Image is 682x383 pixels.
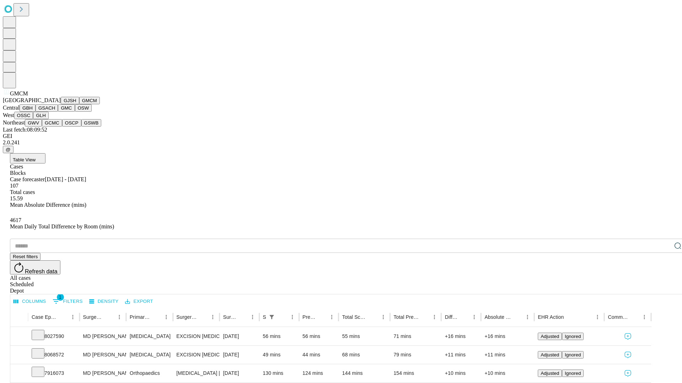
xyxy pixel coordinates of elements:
span: Northeast [3,120,25,126]
div: Total Scheduled Duration [342,314,368,320]
button: GMCM [79,97,100,104]
div: Predicted In Room Duration [303,314,316,320]
span: 4617 [10,217,21,223]
button: Adjusted [538,370,562,377]
div: [MEDICAL_DATA] [MEDICAL_DATA] [177,364,216,382]
button: Expand [14,349,25,361]
div: EHR Action [538,314,564,320]
button: GJSH [61,97,79,104]
button: Menu [639,312,649,322]
div: 124 mins [303,364,335,382]
div: 49 mins [263,346,296,364]
button: Menu [327,312,337,322]
div: [MEDICAL_DATA] [130,346,169,364]
button: Menu [161,312,171,322]
button: GCMC [42,119,62,127]
button: GLH [33,112,48,119]
div: Absolute Difference [485,314,512,320]
button: Sort [513,312,523,322]
span: Total cases [10,189,35,195]
span: Adjusted [541,371,559,376]
button: Sort [368,312,378,322]
span: Ignored [565,334,581,339]
button: GSACH [36,104,58,112]
button: Sort [238,312,248,322]
div: MD [PERSON_NAME] [PERSON_NAME] [83,364,123,382]
button: Expand [14,331,25,343]
div: [DATE] [223,327,256,345]
div: 144 mins [342,364,386,382]
button: Expand [14,367,25,380]
div: 55 mins [342,327,386,345]
span: [DATE] - [DATE] [45,176,86,182]
div: [DATE] [223,364,256,382]
button: Ignored [562,370,584,377]
span: Case forecaster [10,176,45,182]
span: West [3,112,14,118]
span: Table View [13,157,36,162]
button: Sort [151,312,161,322]
div: +11 mins [485,346,531,364]
div: 2.0.241 [3,139,679,146]
div: +10 mins [485,364,531,382]
div: 71 mins [394,327,438,345]
div: [MEDICAL_DATA] [130,327,169,345]
button: Sort [629,312,639,322]
button: Show filters [51,296,85,307]
span: 1 [57,294,64,301]
span: Ignored [565,371,581,376]
button: GBH [20,104,36,112]
div: Case Epic Id [32,314,57,320]
div: Scheduled In Room Duration [263,314,266,320]
button: Sort [277,312,287,322]
button: Sort [198,312,208,322]
div: 56 mins [303,327,335,345]
span: 107 [10,183,18,189]
div: 68 mins [342,346,386,364]
button: Density [87,296,120,307]
button: Menu [592,312,602,322]
button: Menu [208,312,218,322]
button: Adjusted [538,351,562,359]
button: Menu [378,312,388,322]
button: Sort [420,312,429,322]
span: 15.59 [10,195,23,201]
button: Sort [104,312,114,322]
div: 154 mins [394,364,438,382]
div: +10 mins [445,364,477,382]
button: Sort [459,312,469,322]
button: OSW [75,104,92,112]
span: @ [6,147,11,152]
button: OSSC [14,112,33,119]
span: Last fetch: 08:09:52 [3,127,47,133]
div: 7916073 [32,364,76,382]
button: Reset filters [10,253,40,260]
span: Central [3,105,20,111]
button: Sort [317,312,327,322]
button: Menu [469,312,479,322]
div: MD [PERSON_NAME] [PERSON_NAME] [83,346,123,364]
button: GWV [25,119,42,127]
button: Export [123,296,155,307]
span: Mean Daily Total Difference by Room (mins) [10,223,114,229]
button: GMC [58,104,75,112]
button: Menu [287,312,297,322]
button: Menu [248,312,258,322]
div: 56 mins [263,327,296,345]
span: [GEOGRAPHIC_DATA] [3,97,61,103]
span: Reset filters [13,254,38,259]
button: Sort [58,312,68,322]
div: 130 mins [263,364,296,382]
div: 8068572 [32,346,76,364]
button: Menu [429,312,439,322]
div: Surgery Date [223,314,237,320]
div: [DATE] [223,346,256,364]
div: Comments [608,314,628,320]
button: Menu [68,312,78,322]
button: Ignored [562,351,584,359]
span: Ignored [565,352,581,357]
div: +11 mins [445,346,477,364]
div: 44 mins [303,346,335,364]
div: Surgery Name [177,314,197,320]
span: Mean Absolute Difference (mins) [10,202,86,208]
